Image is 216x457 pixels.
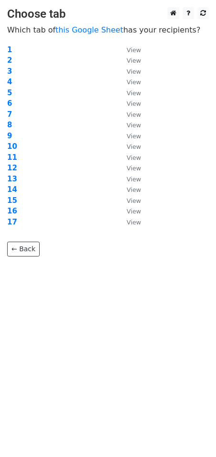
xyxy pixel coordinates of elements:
[117,99,141,108] a: View
[127,165,141,172] small: View
[117,78,141,86] a: View
[117,207,141,215] a: View
[7,25,209,35] p: Which tab of has your recipients?
[7,67,12,76] a: 3
[127,68,141,75] small: View
[127,122,141,129] small: View
[7,89,12,97] a: 5
[127,133,141,140] small: View
[7,78,12,86] a: 4
[7,110,12,119] a: 7
[117,185,141,194] a: View
[127,197,141,204] small: View
[117,218,141,226] a: View
[127,208,141,215] small: View
[7,45,12,54] a: 1
[7,56,12,65] a: 2
[7,164,17,172] a: 12
[7,7,209,21] h3: Choose tab
[117,196,141,205] a: View
[7,142,17,151] a: 10
[7,153,17,162] a: 11
[127,154,141,161] small: View
[127,100,141,107] small: View
[7,242,40,256] a: ← Back
[117,164,141,172] a: View
[127,219,141,226] small: View
[117,121,141,129] a: View
[7,207,17,215] a: 16
[127,78,141,86] small: View
[117,67,141,76] a: View
[127,46,141,54] small: View
[55,25,123,34] a: this Google Sheet
[127,57,141,64] small: View
[117,153,141,162] a: View
[127,89,141,97] small: View
[7,99,12,108] a: 6
[7,185,17,194] a: 14
[7,175,17,183] a: 13
[127,143,141,150] small: View
[117,175,141,183] a: View
[127,186,141,193] small: View
[117,110,141,119] a: View
[127,176,141,183] small: View
[117,142,141,151] a: View
[117,89,141,97] a: View
[117,56,141,65] a: View
[117,132,141,140] a: View
[7,121,12,129] a: 8
[7,132,12,140] a: 9
[7,218,17,226] a: 17
[127,111,141,118] small: View
[7,196,17,205] a: 15
[117,45,141,54] a: View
